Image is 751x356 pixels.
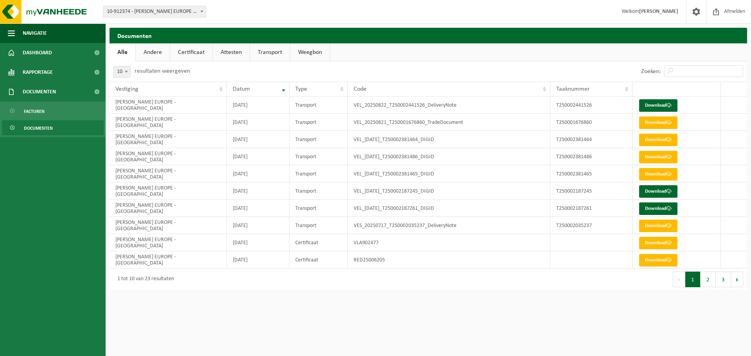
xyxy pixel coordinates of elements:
td: T250002187245 [550,182,632,200]
td: [PERSON_NAME] EUROPE - [GEOGRAPHIC_DATA] [110,114,227,131]
td: Transport [289,148,347,165]
span: 10 [113,66,131,78]
td: [PERSON_NAME] EUROPE - [GEOGRAPHIC_DATA] [110,165,227,182]
td: [DATE] [227,200,289,217]
span: Taaknummer [556,86,590,92]
a: Download [639,99,677,112]
a: Download [639,134,677,146]
a: Documenten [2,120,104,135]
td: [PERSON_NAME] EUROPE - [GEOGRAPHIC_DATA] [110,251,227,268]
td: RED25006205 [348,251,551,268]
td: Certificaat [289,251,347,268]
button: 3 [716,272,731,287]
td: Transport [289,114,347,131]
span: Datum [233,86,250,92]
a: Download [639,220,677,232]
a: Download [639,185,677,198]
td: Certificaat [289,234,347,251]
span: 10-912374 - FIKE EUROPE - HERENTALS [103,6,206,18]
a: Download [639,202,677,215]
td: [PERSON_NAME] EUROPE - [GEOGRAPHIC_DATA] [110,148,227,165]
strong: [PERSON_NAME] [639,9,678,14]
span: Vestiging [115,86,138,92]
td: T250002035237 [550,217,632,234]
td: Transport [289,131,347,148]
td: VLA902477 [348,234,551,251]
button: 2 [701,272,716,287]
td: T250002381465 [550,165,632,182]
td: Transport [289,217,347,234]
td: VEL_[DATE]_T250002187245_DIGID [348,182,551,200]
span: 10-912374 - FIKE EUROPE - HERENTALS [104,6,206,17]
a: Transport [250,43,290,61]
span: Code [354,86,367,92]
button: 1 [685,272,701,287]
td: VES_20250717_T250002035237_DeliveryNote [348,217,551,234]
a: Certificaat [170,43,212,61]
span: Facturen [24,104,45,119]
td: T250002381464 [550,131,632,148]
a: Download [639,237,677,249]
td: Transport [289,97,347,114]
td: [DATE] [227,148,289,165]
button: Next [731,272,743,287]
div: 1 tot 10 van 23 resultaten [113,272,174,286]
td: T250002441526 [550,97,632,114]
label: Zoeken: [641,68,661,75]
td: [DATE] [227,234,289,251]
td: [DATE] [227,131,289,148]
td: [DATE] [227,182,289,200]
a: Alle [110,43,135,61]
td: [DATE] [227,97,289,114]
a: Andere [136,43,170,61]
a: Facturen [2,104,104,118]
span: Rapportage [23,63,53,82]
a: Download [639,116,677,129]
td: VEL_[DATE]_T250002381486_DIGID [348,148,551,165]
td: Transport [289,182,347,200]
td: [PERSON_NAME] EUROPE - [GEOGRAPHIC_DATA] [110,131,227,148]
td: T250002381486 [550,148,632,165]
span: Type [295,86,307,92]
button: Previous [673,272,685,287]
td: Transport [289,200,347,217]
td: VEL_20250822_T250002441526_DeliveryNote [348,97,551,114]
span: Navigatie [23,23,47,43]
h2: Documenten [110,28,747,43]
td: VEL_[DATE]_T250002381465_DIGID [348,165,551,182]
td: [DATE] [227,217,289,234]
td: Transport [289,165,347,182]
td: T250002187261 [550,200,632,217]
td: VEL_[DATE]_T250002187261_DIGID [348,200,551,217]
span: Documenten [23,82,56,102]
td: [PERSON_NAME] EUROPE - [GEOGRAPHIC_DATA] [110,182,227,200]
td: VEL_[DATE]_T250002381464_DIGID [348,131,551,148]
td: [DATE] [227,251,289,268]
td: [DATE] [227,114,289,131]
td: [PERSON_NAME] EUROPE - [GEOGRAPHIC_DATA] [110,97,227,114]
a: Weegbon [290,43,330,61]
td: T250001676860 [550,114,632,131]
label: resultaten weergeven [135,68,190,74]
span: 10 [114,66,130,77]
a: Attesten [213,43,250,61]
span: Dashboard [23,43,52,63]
a: Download [639,151,677,163]
td: [PERSON_NAME] EUROPE - [GEOGRAPHIC_DATA] [110,234,227,251]
td: [PERSON_NAME] EUROPE - [GEOGRAPHIC_DATA] [110,217,227,234]
a: Download [639,168,677,181]
span: Documenten [24,121,53,136]
a: Download [639,254,677,267]
td: VEL_20250821_T250001676860_TradeDocument [348,114,551,131]
td: [PERSON_NAME] EUROPE - [GEOGRAPHIC_DATA] [110,200,227,217]
td: [DATE] [227,165,289,182]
